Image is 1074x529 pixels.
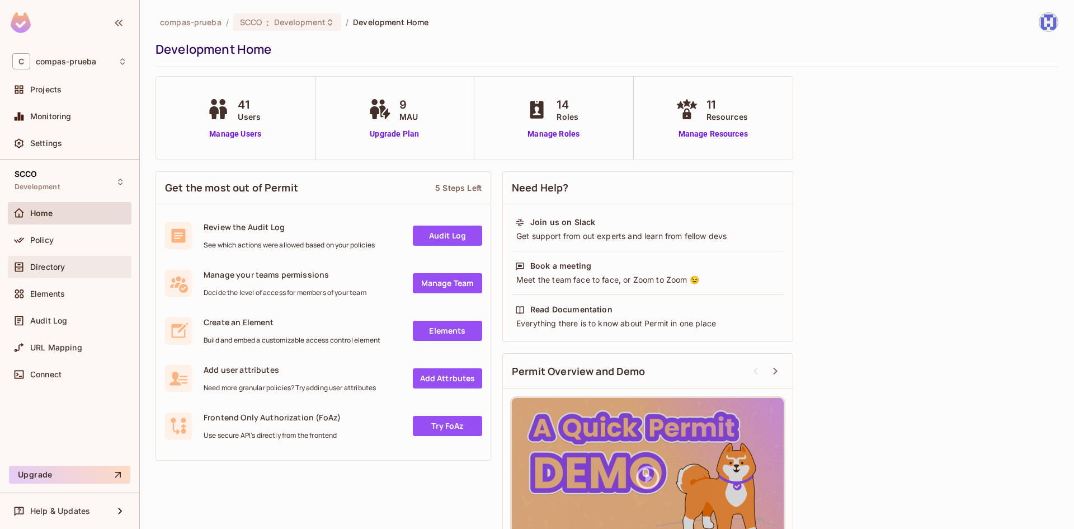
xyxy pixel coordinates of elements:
[30,343,82,352] span: URL Mapping
[399,96,418,113] span: 9
[238,111,261,123] span: Users
[204,317,380,327] span: Create an Element
[11,12,31,33] img: SReyMgAAAABJRU5ErkJggg==
[30,85,62,94] span: Projects
[366,128,423,140] a: Upgrade Plan
[515,231,780,242] div: Get support from out experts and learn from fellow devs
[512,181,569,195] span: Need Help?
[30,316,67,325] span: Audit Log
[266,18,270,27] span: :
[346,17,348,27] li: /
[240,17,262,27] span: SCCO
[226,17,229,27] li: /
[30,263,65,271] span: Directory
[204,288,366,297] span: Decide the level of access for members of your team
[204,241,375,250] span: See which actions were allowed based on your policies
[15,182,60,191] span: Development
[36,57,96,66] span: Workspace: compas-prueba
[30,370,62,379] span: Connect
[12,53,30,69] span: C
[204,336,380,345] span: Build and embed a customizable access control element
[523,128,584,140] a: Manage Roles
[399,111,418,123] span: MAU
[30,209,53,218] span: Home
[515,318,780,329] div: Everything there is to know about Permit in one place
[413,321,482,341] a: Elements
[413,273,482,293] a: Manage Team
[9,466,130,484] button: Upgrade
[204,128,266,140] a: Manage Users
[435,182,482,193] div: 5 Steps Left
[1039,13,1058,31] img: gcarrillo@compas.com.co
[413,226,482,246] a: Audit Log
[204,222,375,232] span: Review the Audit Log
[353,17,428,27] span: Development Home
[204,412,341,423] span: Frontend Only Authorization (FoAz)
[530,260,591,271] div: Book a meeting
[30,139,62,148] span: Settings
[165,181,298,195] span: Get the most out of Permit
[204,383,376,392] span: Need more granular policies? Try adding user attributes
[557,111,578,123] span: Roles
[530,217,595,228] div: Join us on Slack
[673,128,753,140] a: Manage Resources
[530,304,613,315] div: Read Documentation
[413,416,482,436] a: Try FoAz
[30,112,72,121] span: Monitoring
[30,507,90,516] span: Help & Updates
[204,431,341,440] span: Use secure API's directly from the frontend
[156,41,1053,58] div: Development Home
[15,170,37,179] span: SCCO
[512,364,646,378] span: Permit Overview and Demo
[413,368,482,388] a: Add Attrbutes
[274,17,326,27] span: Development
[515,274,780,285] div: Meet the team face to face, or Zoom to Zoom 😉
[30,236,54,245] span: Policy
[238,96,261,113] span: 41
[557,96,578,113] span: 14
[204,364,376,375] span: Add user attributes
[30,289,65,298] span: Elements
[160,17,222,27] span: the active workspace
[706,111,748,123] span: Resources
[204,269,366,280] span: Manage your teams permissions
[706,96,748,113] span: 11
